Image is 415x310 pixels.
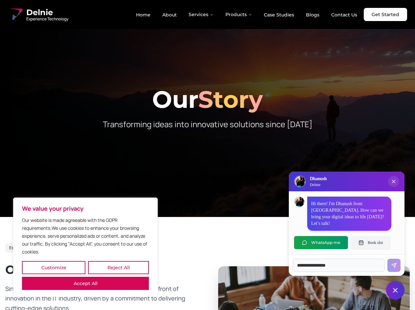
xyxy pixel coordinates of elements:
span: Est. 2017 [9,245,25,250]
a: Contact Us [326,9,362,20]
span: Delnie [26,7,68,18]
a: Home [131,9,156,20]
button: Accept All [22,277,149,290]
p: Hi there! I'm Dhanush from [GEOGRAPHIC_DATA]. How can we bring your digital ideas to life [DATE]?... [311,201,387,227]
span: Story [198,85,263,114]
a: Delnie Logo Full [8,7,68,22]
p: Transforming ideas into innovative solutions since [DATE] [81,119,334,130]
nav: Main [131,8,362,21]
a: About [157,9,182,20]
button: Products [220,8,257,21]
p: Our website is made agreeable with the GDPR requirements.We use cookies to enhance your browsing ... [22,216,149,256]
button: Customize [22,261,85,274]
button: Services [183,8,219,21]
h2: Our Journey [5,263,197,276]
a: Get Started [364,8,407,21]
button: WhatsApp me [294,236,348,249]
a: Blogs [301,9,325,20]
button: Close chat popup [388,176,399,187]
span: Experience Technology [26,16,68,22]
img: Delnie Logo [295,176,305,187]
p: Delnie [310,182,327,187]
img: Delnie Logo [8,7,24,22]
p: We value your privacy [22,204,149,212]
h1: Our [5,87,410,111]
h3: Dhanush [310,176,327,182]
img: Dhanush [294,197,304,207]
button: Reject All [88,261,149,274]
button: Close chat [386,281,404,299]
a: Case Studies [259,9,299,20]
button: Book slot [351,236,391,249]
